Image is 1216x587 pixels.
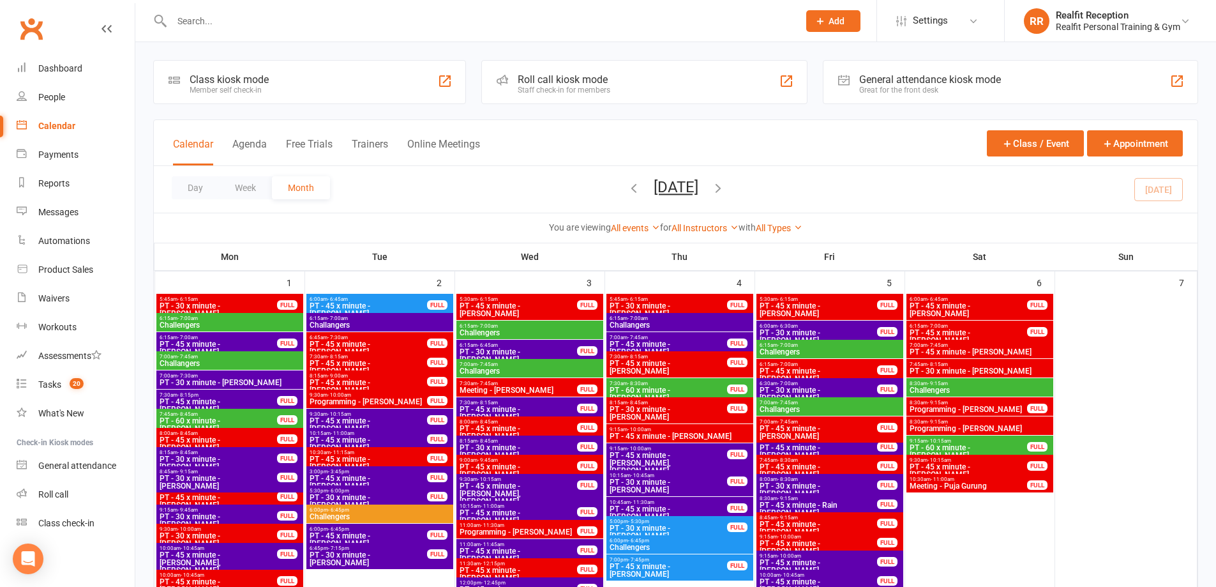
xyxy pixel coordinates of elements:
span: - 9:45am [477,457,498,463]
span: 9:30am [459,476,578,482]
span: 6:15am [909,323,1028,329]
span: 6:00am [759,323,878,329]
span: 8:15am [309,373,428,379]
span: 6:15am [459,342,578,348]
div: 4 [737,271,754,293]
th: Thu [604,243,754,270]
span: 10:30am [909,476,1028,482]
div: FULL [727,404,747,413]
button: [DATE] [654,178,698,196]
span: Challangers [159,360,301,367]
span: - 8:15pm [177,392,199,398]
span: 7:45am [909,362,1051,367]
div: 5 [887,271,904,293]
span: - 7:00am [627,316,648,321]
span: 7:30am [459,381,578,386]
div: FULL [427,454,447,463]
span: PT - 45 x minute - [PERSON_NAME] [309,417,428,432]
div: Reports [38,178,70,188]
th: Wed [454,243,604,270]
span: - 8:45am [477,419,498,425]
a: Product Sales [17,255,135,284]
div: FULL [877,300,897,310]
div: FULL [727,450,747,459]
span: - 7:30am [177,373,198,379]
span: - 7:45am [477,381,498,386]
div: Roll call [38,489,68,499]
span: 6:00am [909,296,1028,302]
span: PT - 30 x minute - [PERSON_NAME] [759,329,878,344]
span: - 10:00am [627,446,651,452]
span: 7:00am [459,362,601,367]
div: 2 [437,271,454,293]
div: FULL [427,396,447,406]
span: - 7:00am [777,381,798,386]
div: FULL [877,461,897,471]
span: 7:45am [759,457,878,463]
div: FULL [277,339,297,348]
a: Clubworx [15,13,47,45]
span: Meeting - [PERSON_NAME] [459,386,578,394]
span: - 7:45am [627,335,648,340]
div: What's New [38,408,84,418]
span: PT - 30 x minute - [PERSON_NAME] [159,475,278,490]
button: Week [219,176,272,199]
span: PT - 45 x minute - [PERSON_NAME] [459,406,578,421]
th: Mon [154,243,304,270]
button: Appointment [1087,130,1183,156]
span: 9:30am [309,392,428,398]
span: - 6:45am [327,296,348,302]
span: - 11:00am [331,431,354,436]
div: RR [1024,8,1049,34]
span: - 11:00am [931,476,954,482]
span: Add [829,16,844,26]
strong: for [660,222,672,233]
div: Great for the front desk [859,86,1001,95]
span: PT - 45 x minute - [PERSON_NAME] [909,348,1051,356]
span: - 7:45am [777,419,798,425]
span: 8:00am [159,431,278,436]
div: FULL [427,339,447,348]
div: Automations [38,236,90,246]
div: 1 [287,271,304,293]
div: Product Sales [38,264,93,275]
th: Sat [904,243,1055,270]
span: PT - 45 x minute - [PERSON_NAME] [159,340,278,356]
a: Calendar [17,112,135,141]
span: PT - 30 x minute - [PERSON_NAME] [609,302,728,317]
span: 5:45am [609,296,728,302]
div: Realfit Personal Training & Gym [1056,21,1180,33]
span: - 8:45am [177,411,198,417]
span: - 7:45am [777,400,798,406]
span: 9:30am [909,457,1028,463]
a: Tasks 20 [17,370,135,399]
button: Free Trials [286,138,333,165]
span: - 9:15am [927,400,948,406]
span: - 7:00am [327,316,348,321]
span: 8:30am [909,419,1051,425]
span: 6:15am [759,362,878,367]
div: FULL [1027,442,1047,452]
span: Programming - [PERSON_NAME] [309,398,428,406]
span: PT - 60 x minute - [PERSON_NAME] [609,386,728,402]
div: FULL [1027,300,1047,310]
span: - 8:45am [627,400,648,406]
div: FULL [727,300,747,310]
span: 7:30am [309,354,428,360]
span: PT - 45 x minute - [PERSON_NAME] [609,360,728,375]
span: 7:00am [159,354,301,360]
span: PT - 30 x minute - [PERSON_NAME] [459,444,578,459]
span: - 10:00am [327,392,351,398]
div: FULL [427,358,447,367]
span: 7:00am [159,373,301,379]
button: Calendar [173,138,213,165]
span: 10:30am [309,450,428,455]
button: Agenda [232,138,267,165]
span: Challengers [909,386,1051,394]
span: PT - 45 x minute - [PERSON_NAME] [459,463,578,478]
span: - 10:15am [327,411,351,417]
span: 10:15am [309,431,428,436]
span: PT - 45 x minute - [PERSON_NAME] [759,463,878,478]
span: 8:00am [759,476,878,482]
div: FULL [877,480,897,490]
